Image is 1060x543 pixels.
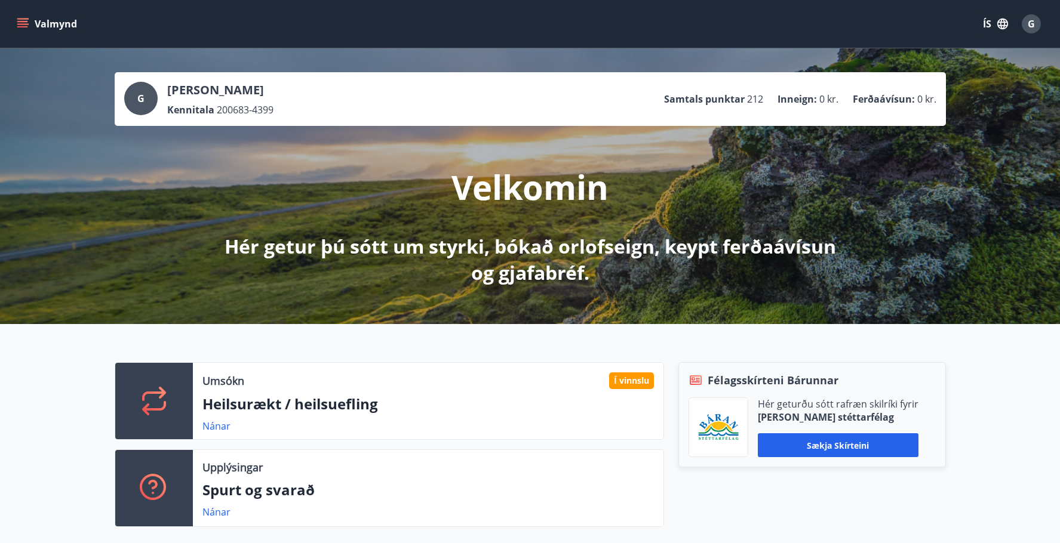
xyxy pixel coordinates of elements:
[167,103,214,116] p: Kennitala
[202,459,263,475] p: Upplýsingar
[698,414,739,442] img: Bz2lGXKH3FXEIQKvoQ8VL0Fr0uCiWgfgA3I6fSs8.png
[758,433,918,457] button: Sækja skírteini
[819,92,838,106] span: 0 kr.
[708,372,838,388] span: Félagsskírteni Bárunnar
[976,13,1015,35] button: ÍS
[664,92,745,106] p: Samtals punktar
[202,505,231,519] a: Nánar
[747,92,763,106] span: 212
[137,92,145,105] span: G
[14,13,82,35] button: menu
[167,82,274,98] p: [PERSON_NAME]
[217,103,274,116] span: 200683-4399
[202,419,231,433] a: Nánar
[215,233,846,286] p: Hér getur þú sótt um styrki, bókað orlofseign, keypt ferðaávísun og gjafabréf.
[758,397,918,411] p: Hér geturðu sótt rafræn skilríki fyrir
[778,92,817,106] p: Inneign :
[451,164,609,209] p: Velkomin
[609,372,654,389] div: Í vinnslu
[917,92,936,106] span: 0 kr.
[1017,10,1046,38] button: G
[202,373,244,388] p: Umsókn
[202,394,654,414] p: Heilsurækt / heilsuefling
[202,480,654,500] p: Spurt og svarað
[758,411,918,424] p: [PERSON_NAME] stéttarfélag
[1028,17,1035,30] span: G
[853,92,915,106] p: Ferðaávísun :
